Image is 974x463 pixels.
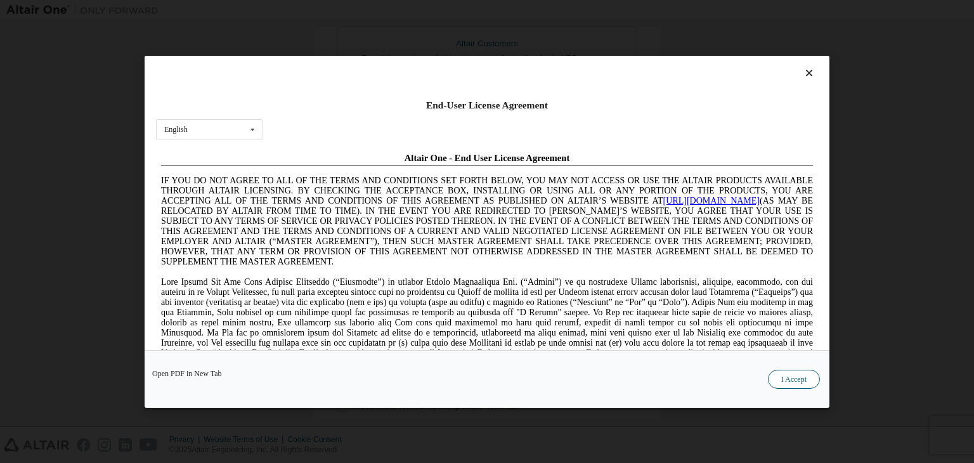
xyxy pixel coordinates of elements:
[152,370,222,377] a: Open PDF in New Tab
[5,28,657,119] span: IF YOU DO NOT AGREE TO ALL OF THE TERMS AND CONDITIONS SET FORTH BELOW, YOU MAY NOT ACCESS OR USE...
[249,5,414,15] span: Altair One - End User License Agreement
[156,99,818,112] div: End-User License Agreement
[164,126,188,133] div: English
[5,129,657,220] span: Lore Ipsumd Sit Ame Cons Adipisc Elitseddo (“Eiusmodte”) in utlabor Etdolo Magnaaliqua Eni. (“Adm...
[507,48,604,58] a: [URL][DOMAIN_NAME]
[768,370,820,389] button: I Accept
